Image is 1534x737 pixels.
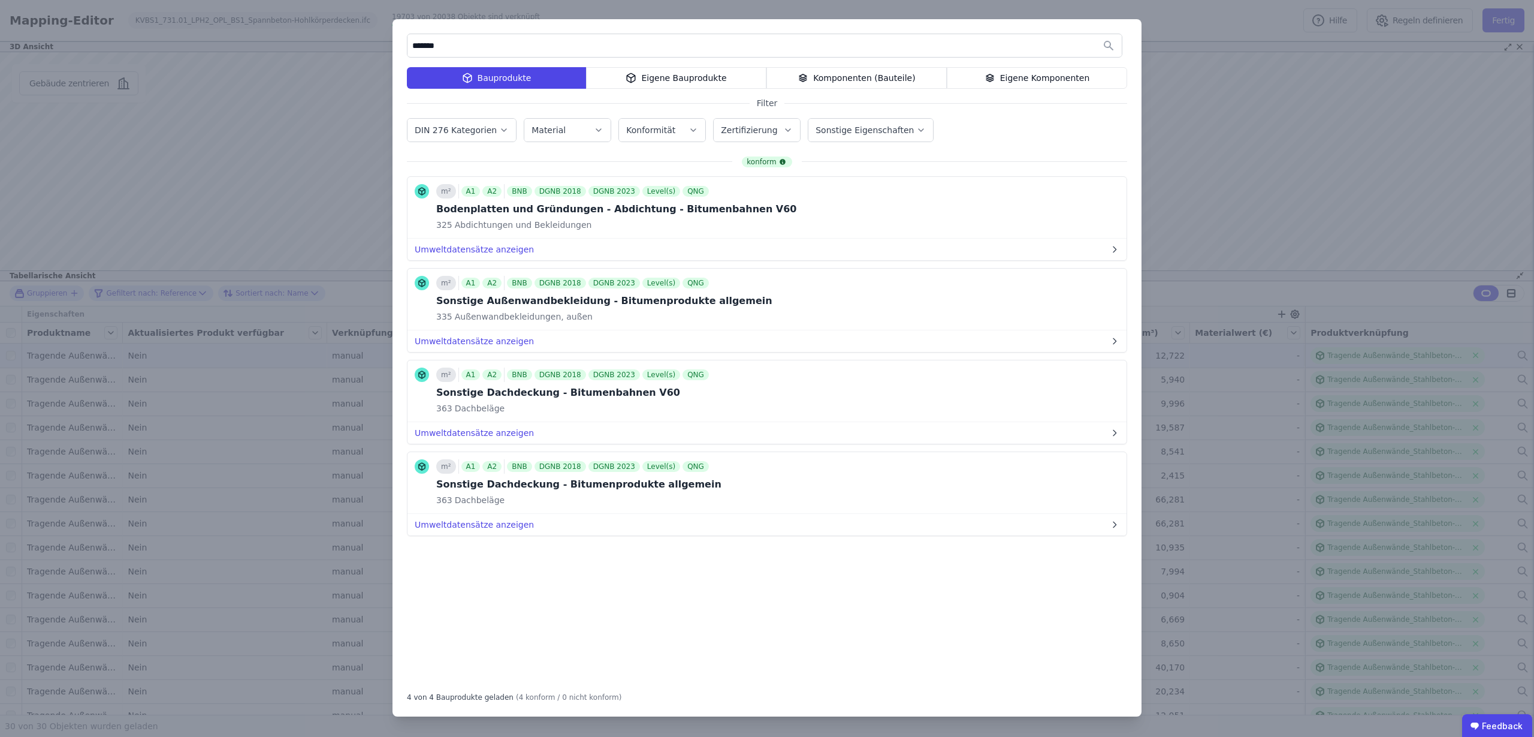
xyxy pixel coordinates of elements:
[415,125,499,135] label: DIN 276 Kategorien
[532,125,568,135] label: Material
[535,278,586,288] div: DGNB 2018
[452,311,593,323] span: Außenwandbekleidungen, außen
[436,311,452,323] span: 335
[407,239,1127,260] button: Umweltdatensätze anzeigen
[535,461,586,472] div: DGNB 2018
[452,494,505,506] span: Dachbeläge
[461,186,481,197] div: A1
[436,294,772,308] div: Sonstige Außenwandbekleidung - Bitumenprodukte allgemein
[436,184,456,198] div: m²
[683,461,709,472] div: QNG
[750,97,785,109] span: Filter
[452,402,505,414] span: Dachbeläge
[683,369,709,380] div: QNG
[588,278,640,288] div: DGNB 2023
[588,369,640,380] div: DGNB 2023
[436,477,721,492] div: Sonstige Dachdeckung - Bitumenprodukte allgemein
[816,125,916,135] label: Sonstige Eigenschaften
[436,202,796,216] div: Bodenplatten und Gründungen - Abdichtung - Bitumenbahnen V60
[407,119,516,142] button: DIN 276 Kategorien
[619,119,705,142] button: Konformität
[766,67,947,89] div: Komponenten (Bauteile)
[461,461,481,472] div: A1
[721,125,780,135] label: Zertifizierung
[507,369,532,380] div: BNB
[642,369,680,380] div: Level(s)
[482,369,502,380] div: A2
[586,67,766,89] div: Eigene Bauprodukte
[482,278,502,288] div: A2
[808,119,933,142] button: Sonstige Eigenschaften
[524,119,611,142] button: Material
[507,186,532,197] div: BNB
[407,688,514,702] div: 4 von 4 Bauprodukte geladen
[516,688,622,702] div: (4 konform / 0 nicht konform)
[436,386,711,400] div: Sonstige Dachdeckung - Bitumenbahnen V60
[407,422,1127,444] button: Umweltdatensätze anzeigen
[535,186,586,197] div: DGNB 2018
[714,119,800,142] button: Zertifizierung
[452,219,592,231] span: Abdichtungen und Bekleidungen
[588,186,640,197] div: DGNB 2023
[436,219,452,231] span: 325
[436,276,456,290] div: m²
[626,125,678,135] label: Konformität
[461,369,481,380] div: A1
[642,186,680,197] div: Level(s)
[436,402,452,414] span: 363
[507,278,532,288] div: BNB
[461,278,481,288] div: A1
[683,186,709,197] div: QNG
[436,494,452,506] span: 363
[588,461,640,472] div: DGNB 2023
[407,514,1127,536] button: Umweltdatensätze anzeigen
[535,369,586,380] div: DGNB 2018
[642,278,680,288] div: Level(s)
[507,461,532,472] div: BNB
[436,368,456,382] div: m²
[482,186,502,197] div: A2
[683,278,709,288] div: QNG
[642,461,680,472] div: Level(s)
[436,459,456,474] div: m²
[407,330,1127,352] button: Umweltdatensätze anzeigen
[947,67,1127,89] div: Eigene Komponenten
[407,67,586,89] div: Bauprodukte
[482,461,502,472] div: A2
[742,157,792,167] div: konform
